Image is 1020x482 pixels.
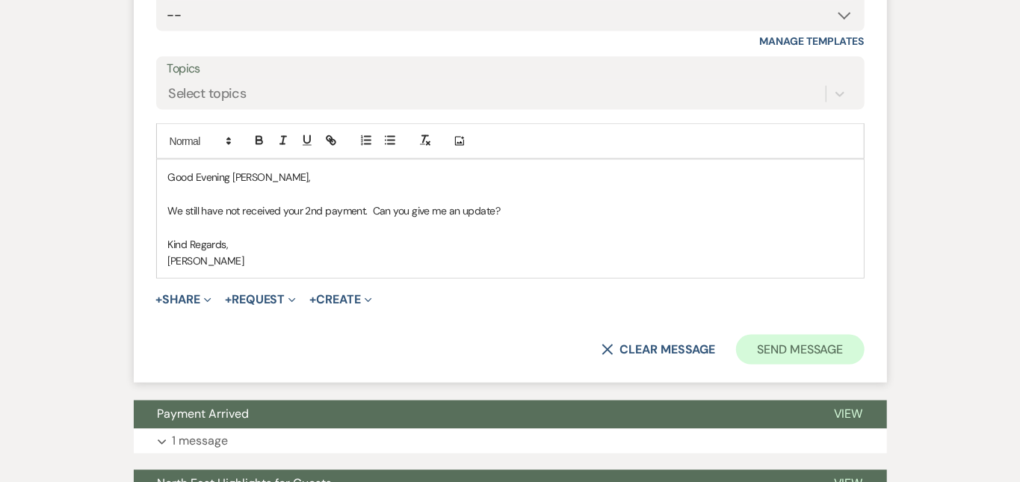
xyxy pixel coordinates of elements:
[225,294,296,306] button: Request
[156,294,212,306] button: Share
[225,294,232,306] span: +
[602,344,715,356] button: Clear message
[309,294,371,306] button: Create
[834,407,863,422] span: View
[309,294,316,306] span: +
[168,203,853,219] p: We still have not received your 2nd payment. Can you give me an update?
[810,401,887,429] button: View
[134,429,887,454] button: 1 message
[760,34,865,48] a: Manage Templates
[167,58,853,80] label: Topics
[156,294,163,306] span: +
[168,253,853,269] p: [PERSON_NAME]
[736,335,864,365] button: Send Message
[168,169,853,185] p: Good Evening [PERSON_NAME],
[158,407,250,422] span: Payment Arrived
[168,236,853,253] p: Kind Regards,
[173,432,229,451] p: 1 message
[169,84,247,105] div: Select topics
[134,401,810,429] button: Payment Arrived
